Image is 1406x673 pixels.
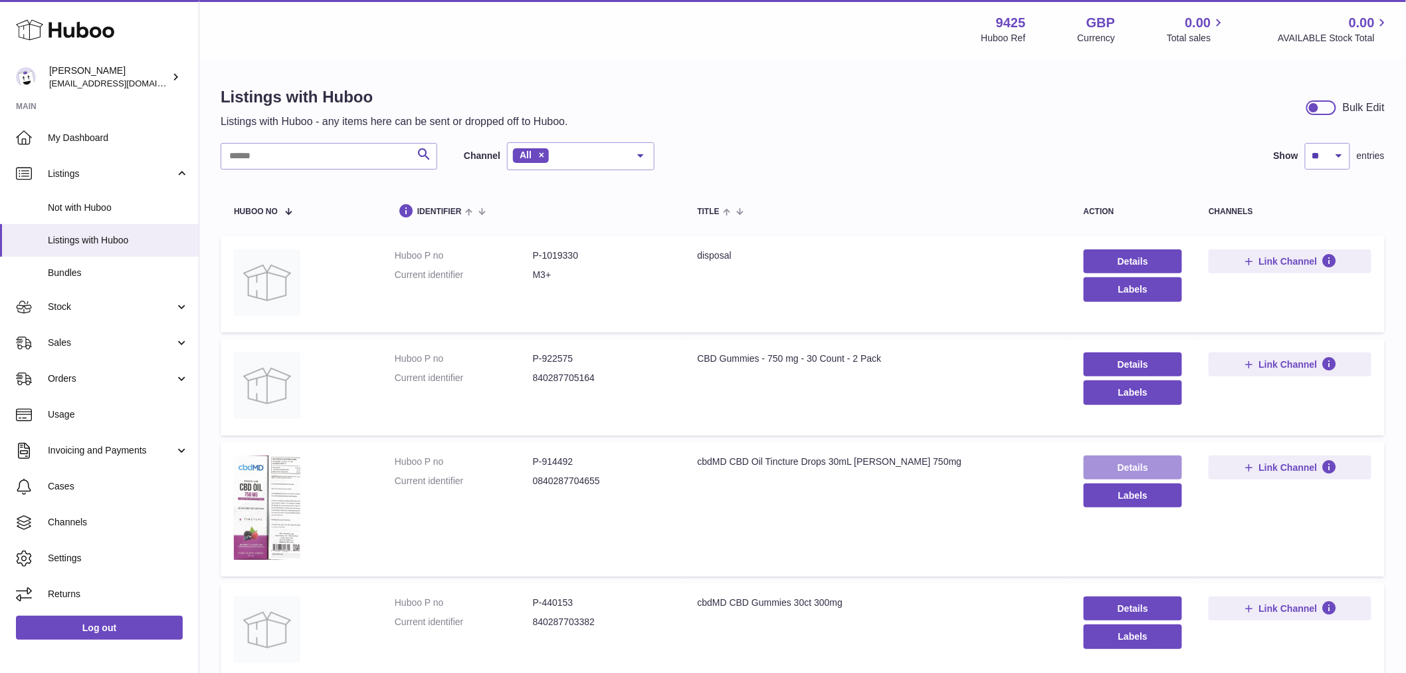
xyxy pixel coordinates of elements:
[1084,352,1183,376] a: Details
[221,86,568,108] h1: Listings with Huboo
[48,168,175,180] span: Listings
[1259,358,1318,370] span: Link Channel
[48,516,189,529] span: Channels
[1357,150,1385,162] span: entries
[49,78,195,88] span: [EMAIL_ADDRESS][DOMAIN_NAME]
[1209,456,1371,479] button: Link Channel
[533,616,671,628] dd: 840287703382
[1084,380,1183,404] button: Labels
[395,372,533,384] dt: Current identifier
[48,301,175,313] span: Stock
[395,249,533,262] dt: Huboo P no
[48,552,189,565] span: Settings
[981,32,1026,45] div: Huboo Ref
[1274,150,1298,162] label: Show
[698,207,720,216] span: title
[698,352,1057,365] div: CBD Gummies - 750 mg - 30 Count - 2 Pack
[533,269,671,281] dd: M3+
[1084,277,1183,301] button: Labels
[1084,249,1183,273] a: Details
[48,202,189,214] span: Not with Huboo
[1084,483,1183,507] button: Labels
[395,352,533,365] dt: Huboo P no
[48,588,189,601] span: Returns
[533,249,671,262] dd: P-1019330
[48,336,175,349] span: Sales
[464,150,500,162] label: Channel
[1349,14,1375,32] span: 0.00
[1084,597,1183,620] a: Details
[234,352,300,419] img: CBD Gummies - 750 mg - 30 Count - 2 Pack
[1259,462,1318,473] span: Link Channel
[49,65,169,90] div: [PERSON_NAME]
[698,597,1057,609] div: cbdMD CBD Gummies 30ct 300mg
[16,616,183,640] a: Log out
[221,114,568,129] p: Listings with Huboo - any items here can be sent or dropped off to Huboo.
[1084,207,1183,216] div: action
[48,372,175,385] span: Orders
[395,456,533,468] dt: Huboo P no
[234,597,300,663] img: cbdMD CBD Gummies 30ct 300mg
[1209,597,1371,620] button: Link Channel
[48,267,189,279] span: Bundles
[533,597,671,609] dd: P-440153
[1343,100,1385,115] div: Bulk Edit
[395,616,533,628] dt: Current identifier
[698,456,1057,468] div: cbdMD CBD Oil Tincture Drops 30mL [PERSON_NAME] 750mg
[520,150,532,160] span: All
[1259,603,1318,614] span: Link Channel
[1209,207,1371,216] div: channels
[533,475,671,487] dd: 0840287704655
[1167,14,1226,45] a: 0.00 Total sales
[1278,14,1390,45] a: 0.00 AVAILABLE Stock Total
[48,234,189,247] span: Listings with Huboo
[395,597,533,609] dt: Huboo P no
[234,456,300,560] img: cbdMD CBD Oil Tincture Drops 30mL Berry 750mg
[1086,14,1115,32] strong: GBP
[395,475,533,487] dt: Current identifier
[16,67,36,87] img: internalAdmin-9425@internal.huboo.com
[48,480,189,493] span: Cases
[533,456,671,468] dd: P-914492
[1209,352,1371,376] button: Link Channel
[48,408,189,421] span: Usage
[533,352,671,365] dd: P-922575
[1078,32,1116,45] div: Currency
[533,372,671,384] dd: 840287705164
[1209,249,1371,273] button: Link Channel
[234,207,278,216] span: Huboo no
[698,249,1057,262] div: disposal
[395,269,533,281] dt: Current identifier
[1259,255,1318,267] span: Link Channel
[1084,624,1183,648] button: Labels
[996,14,1026,32] strong: 9425
[1084,456,1183,479] a: Details
[1167,32,1226,45] span: Total sales
[1185,14,1211,32] span: 0.00
[48,132,189,144] span: My Dashboard
[48,444,175,457] span: Invoicing and Payments
[234,249,300,316] img: disposal
[1278,32,1390,45] span: AVAILABLE Stock Total
[417,207,462,216] span: identifier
